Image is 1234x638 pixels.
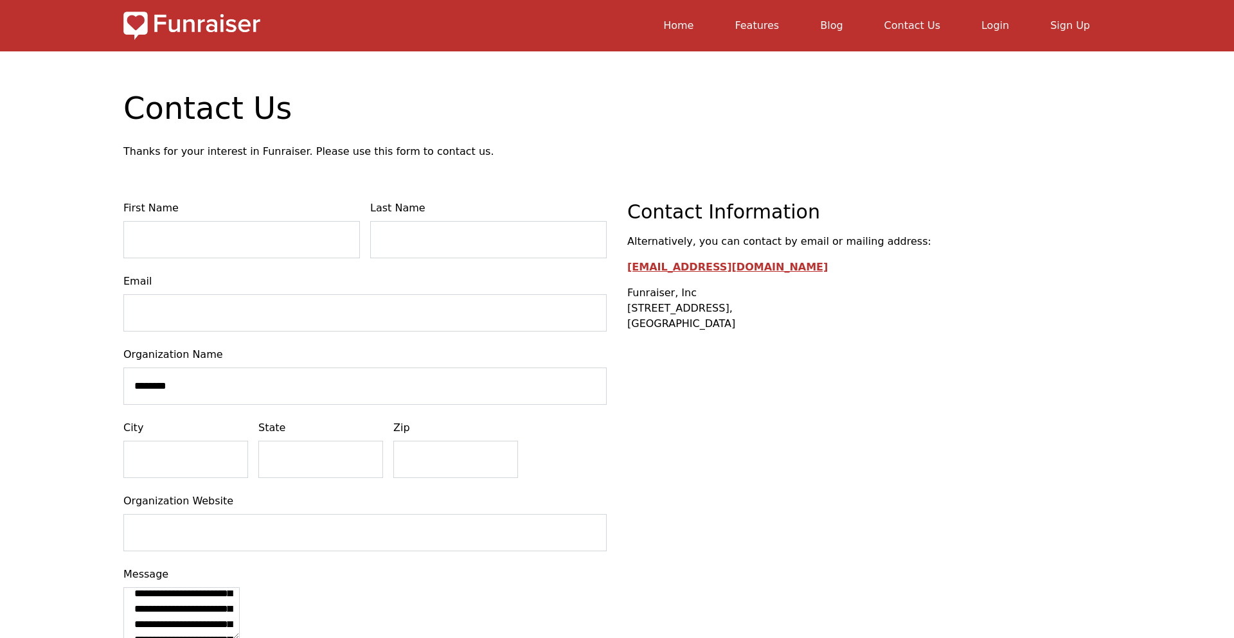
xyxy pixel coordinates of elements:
[627,285,1111,332] p: [STREET_ADDRESS], [GEOGRAPHIC_DATA]
[123,347,607,362] label: Organization Name
[123,10,260,41] img: Logo
[884,19,940,31] a: Contact Us
[123,93,1111,123] h1: Contact Us
[820,19,843,31] a: Blog
[981,19,1009,31] a: Login
[123,274,607,289] label: Email
[1050,19,1090,31] a: Sign Up
[123,420,248,436] label: City
[627,287,697,299] strong: Funraiser, Inc
[663,19,693,31] a: Home
[123,493,607,509] label: Organization Website
[258,420,383,436] label: State
[627,234,1111,249] p: Alternatively, you can contact by email or mailing address:
[271,10,1111,41] nav: main
[123,200,360,216] label: First Name
[627,261,828,273] a: [EMAIL_ADDRESS][DOMAIN_NAME]
[735,19,779,31] a: Features
[393,420,518,436] label: Zip
[123,567,607,582] label: Message
[627,200,1111,224] h2: Contact Information
[370,200,607,216] label: Last Name
[123,144,1111,159] p: Thanks for your interest in Funraiser. Please use this form to contact us.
